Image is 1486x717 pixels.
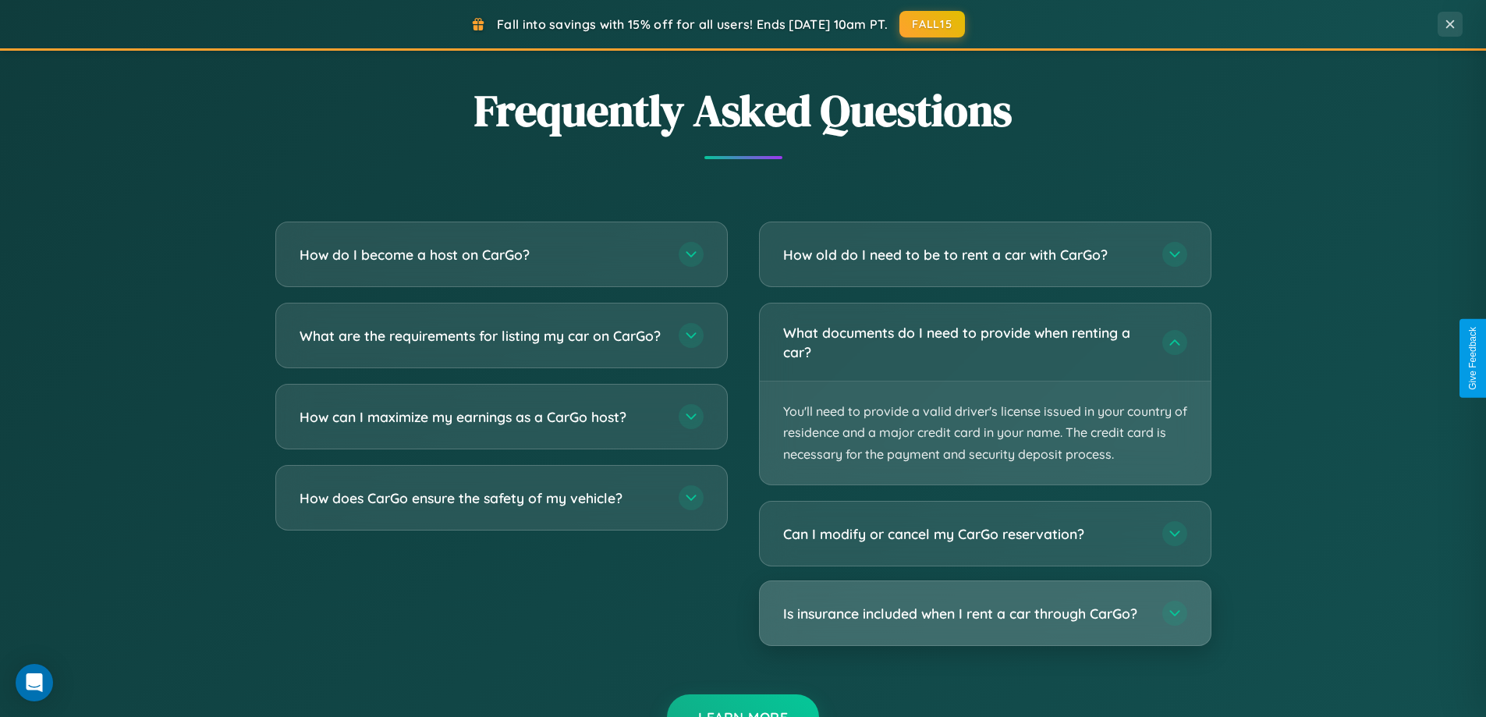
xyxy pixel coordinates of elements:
[300,326,663,346] h3: What are the requirements for listing my car on CarGo?
[300,488,663,508] h3: How does CarGo ensure the safety of my vehicle?
[300,407,663,427] h3: How can I maximize my earnings as a CarGo host?
[783,604,1147,623] h3: Is insurance included when I rent a car through CarGo?
[1467,327,1478,390] div: Give Feedback
[899,11,965,37] button: FALL15
[783,524,1147,544] h3: Can I modify or cancel my CarGo reservation?
[760,382,1211,485] p: You'll need to provide a valid driver's license issued in your country of residence and a major c...
[783,323,1147,361] h3: What documents do I need to provide when renting a car?
[275,80,1211,140] h2: Frequently Asked Questions
[300,245,663,264] h3: How do I become a host on CarGo?
[783,245,1147,264] h3: How old do I need to be to rent a car with CarGo?
[497,16,888,32] span: Fall into savings with 15% off for all users! Ends [DATE] 10am PT.
[16,664,53,701] div: Open Intercom Messenger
